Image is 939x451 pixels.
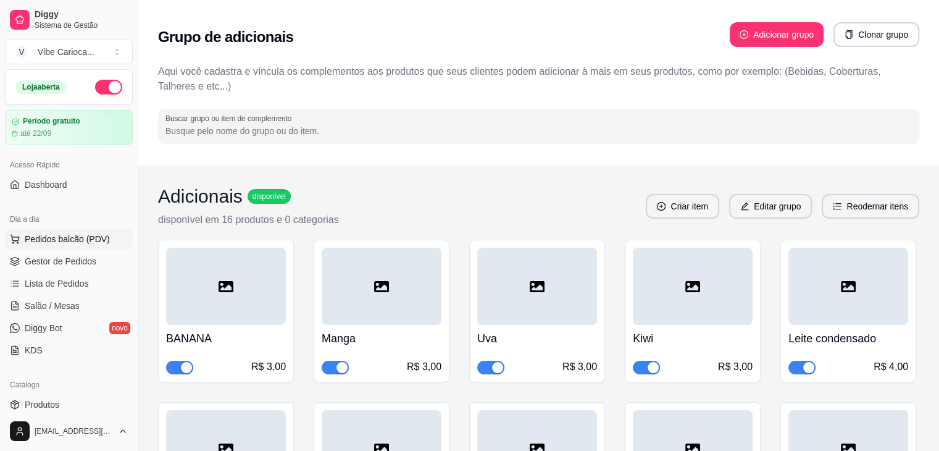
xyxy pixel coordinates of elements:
article: Período gratuito [23,117,80,126]
button: plus-circleCriar item [646,194,719,219]
p: Aqui você cadastra e víncula os complementos aos produtos que seus clientes podem adicionar à mai... [158,64,919,94]
button: plus-circleAdicionar grupo [730,22,824,47]
span: plus-circle [740,30,748,39]
div: Vibe Carioca ... [38,46,94,58]
a: Período gratuitoaté 22/09 [5,110,133,145]
span: disponível [250,192,288,201]
article: até 22/09 [20,129,51,138]
button: Select a team [5,40,133,64]
button: Pedidos balcão (PDV) [5,229,133,249]
div: R$ 3,00 [407,360,441,374]
span: Salão / Mesas [25,300,80,312]
div: Dia a dia [5,209,133,229]
span: Diggy Bot [25,322,62,334]
a: KDS [5,340,133,360]
span: copy [845,30,853,39]
a: Diggy Botnovo [5,318,133,338]
button: editEditar grupo [729,194,812,219]
span: KDS [25,344,43,356]
span: Diggy [35,9,128,20]
span: plus-circle [657,202,666,211]
div: R$ 3,00 [562,360,597,374]
h3: Adicionais [158,185,243,208]
a: Lista de Pedidos [5,274,133,293]
span: V [15,46,28,58]
h4: Manga [322,330,441,347]
div: R$ 3,00 [718,360,753,374]
span: edit [740,202,749,211]
h2: Grupo de adicionais [158,27,293,47]
h4: Uva [477,330,597,347]
span: Pedidos balcão (PDV) [25,233,110,245]
label: Buscar grupo ou item de complemento [165,113,296,124]
p: disponível em 16 produtos e 0 categorias [158,213,339,227]
h4: Kiwi [633,330,753,347]
span: Lista de Pedidos [25,277,89,290]
button: copyClonar grupo [833,22,919,47]
a: DiggySistema de Gestão [5,5,133,35]
span: [EMAIL_ADDRESS][DOMAIN_NAME] [35,426,113,436]
div: Acesso Rápido [5,155,133,175]
div: Catálogo [5,375,133,395]
span: Sistema de Gestão [35,20,128,30]
div: R$ 3,00 [251,360,286,374]
h4: Leite condensado [788,330,908,347]
span: Dashboard [25,179,67,191]
a: Salão / Mesas [5,296,133,316]
span: Produtos [25,398,59,411]
div: R$ 4,00 [874,360,908,374]
button: Alterar Status [95,80,122,95]
span: ordered-list [833,202,841,211]
a: Dashboard [5,175,133,195]
a: Produtos [5,395,133,415]
button: ordered-listReodernar itens [822,194,919,219]
h4: BANANA [166,330,286,347]
button: [EMAIL_ADDRESS][DOMAIN_NAME] [5,416,133,446]
a: Gestor de Pedidos [5,251,133,271]
span: Gestor de Pedidos [25,255,96,268]
input: Buscar grupo ou item de complemento [165,125,912,137]
div: Loja aberta [15,80,67,94]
